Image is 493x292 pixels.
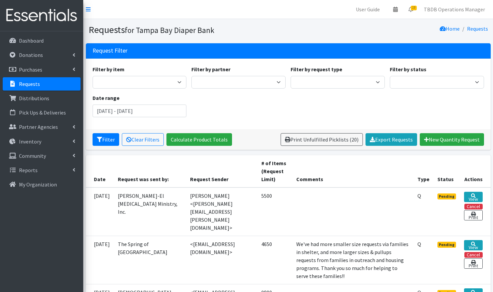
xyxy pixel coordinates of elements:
[390,65,426,73] label: Filter by status
[19,66,42,73] p: Purchases
[114,236,186,284] td: The Spring of [GEOGRAPHIC_DATA]
[186,155,257,187] th: Request Sender
[86,236,114,284] td: [DATE]
[420,133,484,146] a: New Quantity Request
[3,92,81,105] a: Distributions
[93,105,187,117] input: January 1, 2011 - December 31, 2011
[440,25,460,32] a: Home
[86,155,114,187] th: Date
[93,133,119,146] button: Filter
[19,52,43,58] p: Donations
[418,3,490,16] a: TBDB Operations Manager
[464,240,482,250] a: View
[93,65,124,73] label: Filter by item
[19,37,44,44] p: Dashboard
[114,155,186,187] th: Request was sent by:
[292,155,413,187] th: Comments
[351,3,385,16] a: User Guide
[433,155,460,187] th: Status
[464,192,482,202] a: View
[125,25,214,35] small: for Tampa Bay Diaper Bank
[19,167,38,173] p: Reports
[257,236,292,284] td: 4650
[19,109,66,116] p: Pick Ups & Deliveries
[403,3,418,16] a: 19
[19,138,41,145] p: Inventory
[19,124,58,130] p: Partner Agencies
[411,6,417,10] span: 19
[467,25,488,32] a: Requests
[3,34,81,47] a: Dashboard
[417,192,421,199] abbr: Quantity
[464,252,483,258] button: Cancel
[3,106,81,119] a: Pick Ups & Deliveries
[3,48,81,62] a: Donations
[3,63,81,76] a: Purchases
[19,81,40,87] p: Requests
[166,133,232,146] a: Calculate Product Totals
[464,204,483,209] button: Cancel
[122,133,164,146] a: Clear Filters
[186,236,257,284] td: <[EMAIL_ADDRESS][DOMAIN_NAME]>
[3,120,81,134] a: Partner Agencies
[19,95,49,102] p: Distributions
[281,133,363,146] a: Print Unfulfilled Picklists (20)
[417,241,421,247] abbr: Quantity
[257,155,292,187] th: # of Items (Request Limit)
[3,77,81,91] a: Requests
[19,152,46,159] p: Community
[292,236,413,284] td: We've had more smaller size requests via families in shelter, and more larger sizes & pullups req...
[257,187,292,236] td: 5500
[93,94,120,102] label: Date range
[19,181,57,188] p: My Organization
[191,65,230,73] label: Filter by partner
[93,47,127,54] h3: Request Filter
[437,242,456,248] span: Pending
[186,187,257,236] td: [PERSON_NAME] <[PERSON_NAME][EMAIL_ADDRESS][PERSON_NAME][DOMAIN_NAME]>
[464,210,482,220] a: Print
[413,155,433,187] th: Type
[464,258,482,269] a: Print
[114,187,186,236] td: [PERSON_NAME]-El [MEDICAL_DATA] Ministry, Inc.
[460,155,490,187] th: Actions
[3,135,81,148] a: Inventory
[291,65,342,73] label: Filter by request type
[3,163,81,177] a: Reports
[366,133,417,146] a: Export Requests
[3,178,81,191] a: My Organization
[437,193,456,199] span: Pending
[89,24,286,36] h1: Requests
[3,4,81,27] img: HumanEssentials
[3,149,81,162] a: Community
[86,187,114,236] td: [DATE]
